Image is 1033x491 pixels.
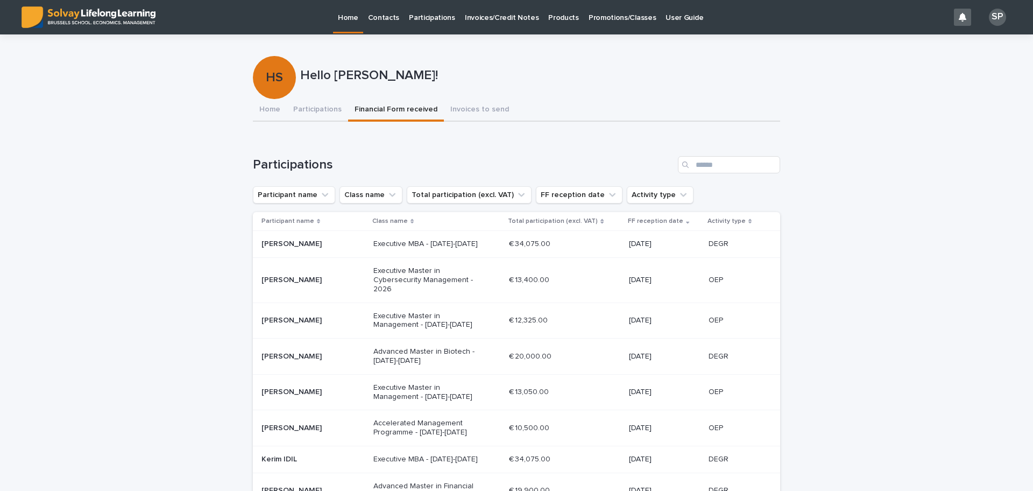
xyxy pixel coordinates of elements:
[709,273,725,285] p: OEP
[253,339,780,375] tr: [PERSON_NAME]Advanced Master in Biotech - [DATE]-[DATE]€ 20,000.00€ 20,000.00 [DATE]DEGRDEGR
[629,240,700,249] p: [DATE]
[709,385,725,397] p: OEP
[709,422,725,433] p: OEP
[253,410,780,446] tr: [PERSON_NAME]Accelerated Management Programme - [DATE]-[DATE]€ 10,500.00€ 10,500.00 [DATE]OEPOEP
[629,424,700,433] p: [DATE]
[348,99,444,122] button: Financial Form received
[629,388,700,397] p: [DATE]
[444,99,515,122] button: Invoices to send
[261,276,365,285] p: [PERSON_NAME]
[373,266,481,293] p: Executive Master in Cybersecurity Management - 2026
[509,273,551,285] p: € 13,400.00
[373,347,481,366] p: Advanced Master in Biotech - [DATE]-[DATE]
[253,303,780,339] tr: [PERSON_NAME]Executive Master in Management - [DATE]-[DATE]€ 12,325.00€ 12,325.00 [DATE]OEPOEP
[287,99,348,122] button: Participations
[509,237,553,249] p: € 34,075.00
[509,314,550,325] p: € 12,325.00
[253,258,780,303] tr: [PERSON_NAME]Executive Master in Cybersecurity Management - 2026€ 13,400.00€ 13,400.00 [DATE]OEPOEP
[509,422,551,433] p: € 10,500.00
[629,352,700,361] p: [DATE]
[253,99,287,122] button: Home
[261,240,365,249] p: [PERSON_NAME]
[407,186,532,204] button: Total participation (excl. VAT)
[373,419,481,437] p: Accelerated Management Programme - [DATE]-[DATE]
[707,215,746,227] p: Activity type
[253,446,780,473] tr: Kerim IDILExecutive MBA - [DATE]-[DATE]€ 34,075.00€ 34,075.00 [DATE]DEGRDEGR
[253,374,780,410] tr: [PERSON_NAME]Executive Master in Management - [DATE]-[DATE]€ 13,050.00€ 13,050.00 [DATE]OEPOEP
[253,186,335,204] button: Participant name
[509,385,551,397] p: € 13,050.00
[536,186,622,204] button: FF reception date
[373,383,481,402] p: Executive Master in Management - [DATE]-[DATE]
[628,215,683,227] p: FF reception date
[373,240,481,249] p: Executive MBA - [DATE]-[DATE]
[373,455,481,464] p: Executive MBA - [DATE]-[DATE]
[709,237,731,249] p: DEGR
[989,9,1006,26] div: SP
[300,68,776,83] p: Hello [PERSON_NAME]!
[509,453,553,464] p: € 34,075.00
[627,186,694,204] button: Activity type
[508,215,598,227] p: Total participation (excl. VAT)
[709,314,725,325] p: OEP
[709,453,731,464] p: DEGR
[339,186,402,204] button: Class name
[629,276,700,285] p: [DATE]
[253,157,674,173] h1: Participations
[253,231,780,258] tr: [PERSON_NAME]Executive MBA - [DATE]-[DATE]€ 34,075.00€ 34,075.00 [DATE]DEGRDEGR
[261,455,365,464] p: Kerim IDIL
[509,350,554,361] p: € 20,000.00
[253,27,296,86] div: HS
[372,215,408,227] p: Class name
[261,388,365,397] p: [PERSON_NAME]
[373,312,481,330] p: Executive Master in Management - [DATE]-[DATE]
[678,156,780,173] input: Search
[261,215,314,227] p: Participant name
[629,455,700,464] p: [DATE]
[22,6,155,28] img: ED0IkcNQHGZZMpCVrDht
[709,350,731,361] p: DEGR
[261,424,365,433] p: [PERSON_NAME]
[261,352,365,361] p: [PERSON_NAME]
[261,316,365,325] p: [PERSON_NAME]
[629,316,700,325] p: [DATE]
